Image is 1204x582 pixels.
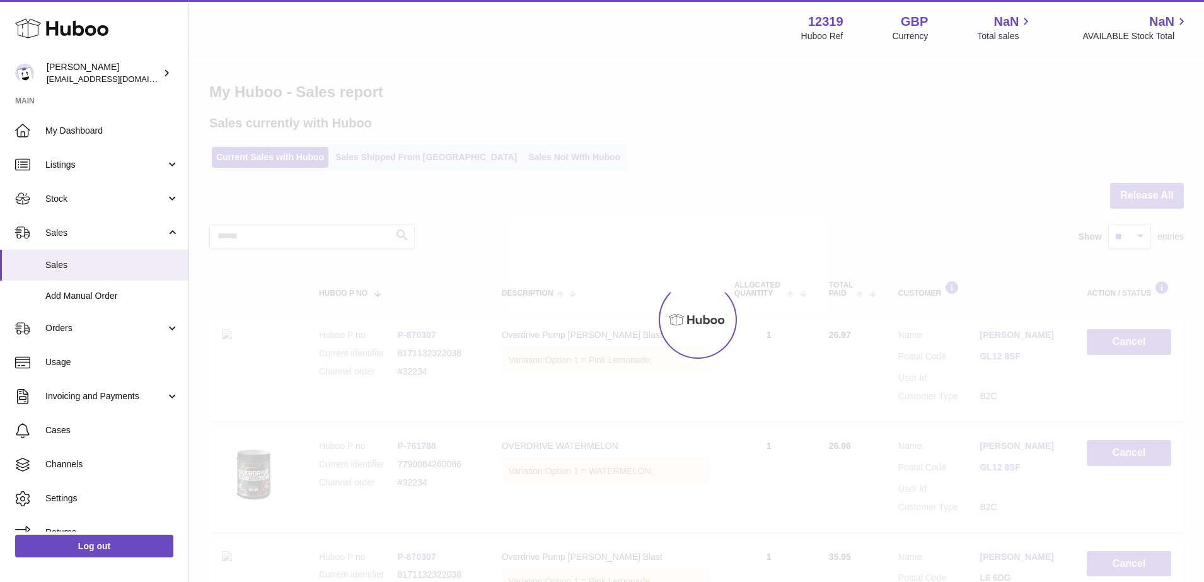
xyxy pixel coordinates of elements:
span: Listings [45,159,166,171]
span: Sales [45,227,166,239]
img: internalAdmin-12319@internal.huboo.com [15,64,34,83]
span: Channels [45,458,179,470]
span: AVAILABLE Stock Total [1082,30,1189,42]
span: Invoicing and Payments [45,390,166,402]
span: Cases [45,424,179,436]
div: Currency [893,30,929,42]
a: NaN AVAILABLE Stock Total [1082,13,1189,42]
strong: 12319 [808,13,843,30]
div: [PERSON_NAME] [47,61,160,85]
span: NaN [993,13,1019,30]
span: [EMAIL_ADDRESS][DOMAIN_NAME] [47,74,185,84]
span: Stock [45,193,166,205]
span: Sales [45,259,179,271]
span: Add Manual Order [45,290,179,302]
strong: GBP [901,13,928,30]
span: Usage [45,356,179,368]
span: Settings [45,492,179,504]
span: NaN [1149,13,1174,30]
span: Returns [45,527,179,538]
a: Log out [15,535,173,557]
div: Huboo Ref [801,30,843,42]
span: Total sales [977,30,1033,42]
span: Orders [45,322,166,334]
span: My Dashboard [45,125,179,137]
a: NaN Total sales [977,13,1033,42]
